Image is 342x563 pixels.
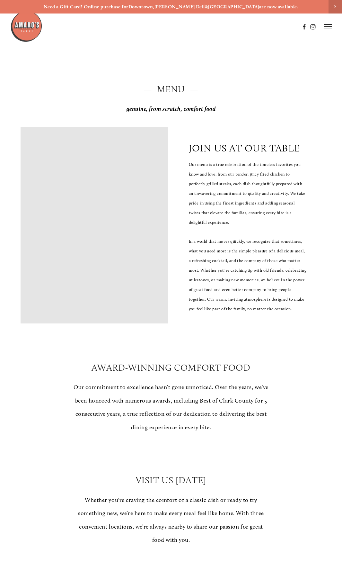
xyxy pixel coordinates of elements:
a: Downtown [128,4,153,10]
h2: — Menu — [21,83,321,96]
a: [PERSON_NAME] Dell [154,4,205,10]
p: Our commitment to excellence hasn’t gone unnoticed. Over the years, we've been honored with numer... [73,381,269,434]
a: [GEOGRAPHIC_DATA] [208,4,259,10]
p: Our menu is a true celebration of the timeless favorites you know and love, from our tender, juic... [189,160,307,227]
p: Whether you're craving the comfort of a classic dish or ready to try something new, we’re here to... [73,494,269,547]
strong: Need a Gift Card? Online purchase for [44,4,128,10]
strong: , [153,4,154,10]
p: In a world that moves quickly, we recognize that sometimes, what you need most is the simple plea... [189,237,307,313]
h2: Visit Us [DATE] [73,474,269,487]
strong: & [205,4,208,10]
em: genuine, from scratch, comfort food [127,105,216,113]
img: Amaro's Table [10,10,42,42]
h2: Award-Winning Comfort Food [73,361,269,374]
p: join us at our table [189,142,300,154]
strong: are now available. [259,4,298,10]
